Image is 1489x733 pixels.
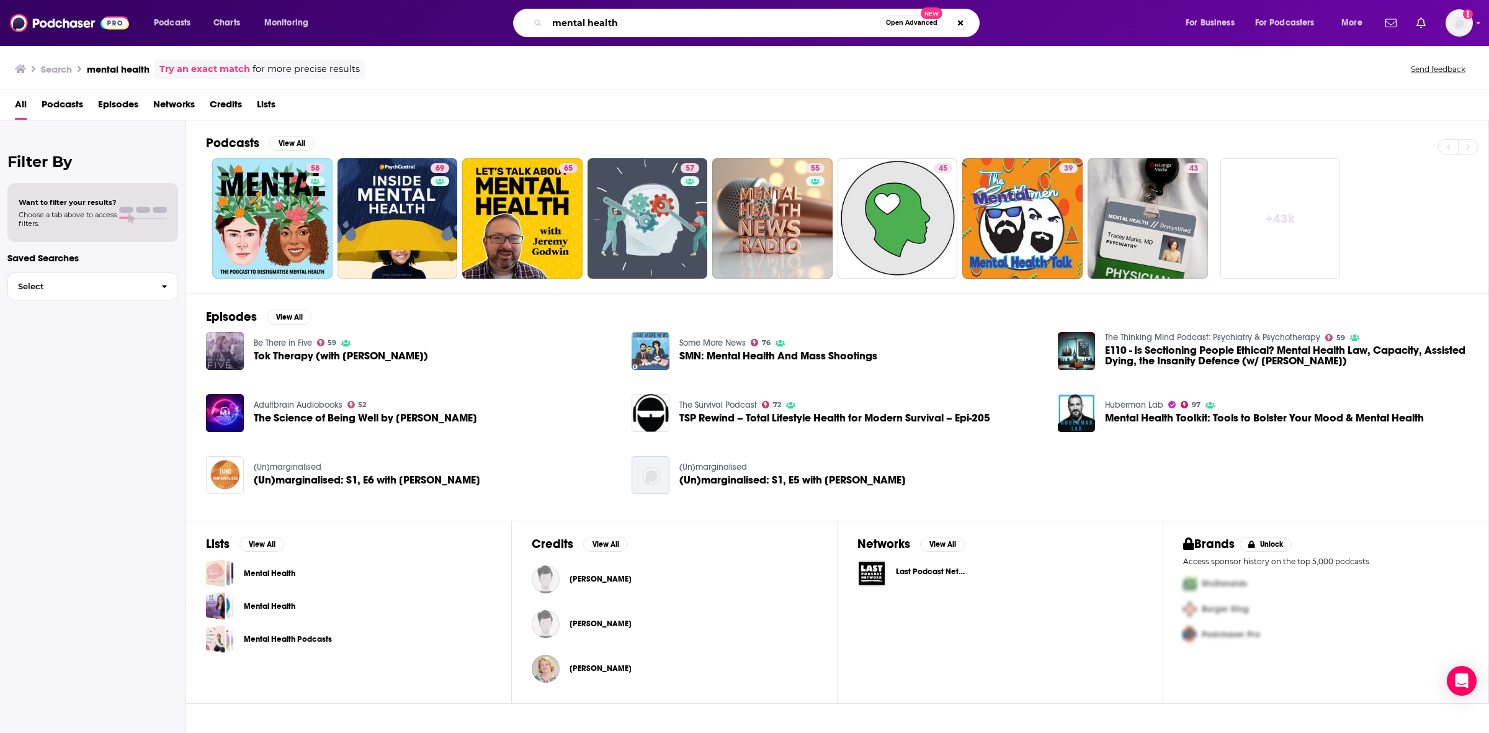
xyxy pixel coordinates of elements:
[547,13,880,33] input: Search podcasts, credits, & more...
[532,536,628,552] a: CreditsView All
[583,537,628,552] button: View All
[1407,64,1469,74] button: Send feedback
[7,252,178,264] p: Saved Searches
[1411,12,1431,34] a: Show notifications dropdown
[1202,629,1260,640] span: Podchaser Pro
[1178,571,1202,596] img: First Pro Logo
[532,604,817,644] button: Jarrod JonesJarrod Jones
[1202,578,1247,589] span: McDonalds
[244,632,332,646] a: Mental Health Podcasts
[267,310,311,325] button: View All
[210,94,242,120] a: Credits
[1105,345,1469,366] a: E110 - Is Sectioning People Ethical? Mental Health Law, Capacity, Assisted Dying, the Insanity De...
[254,475,480,485] a: (Un)marginalised: S1, E6 with Jennifer Hankin
[254,400,342,410] a: Adultbrain Audiobooks
[532,565,560,593] img: Jim Lucey
[257,94,275,120] a: Lists
[358,402,366,408] span: 52
[7,153,178,171] h2: Filter By
[206,135,314,151] a: PodcastsView All
[15,94,27,120] span: All
[857,559,886,588] img: Last Podcast Network logo
[264,14,308,32] span: Monitoring
[1325,334,1345,341] a: 59
[306,163,324,173] a: 58
[1341,14,1362,32] span: More
[939,163,947,175] span: 45
[1058,394,1096,432] a: Mental Health Toolkit: Tools to Bolster Your Mood & Mental Health
[857,536,965,552] a: NetworksView All
[206,559,234,587] a: Mental Health
[532,655,560,683] img: Dr. Susan Finnerty
[8,282,151,290] span: Select
[525,9,991,37] div: Search podcasts, credits, & more...
[632,394,669,432] img: TSP Rewind – Total Lifestyle Health for Modern Survival – Epi-205
[254,338,312,348] a: Be There in Five
[962,158,1083,279] a: 39
[254,413,477,423] a: The Science of Being Well by Wallace Wattles
[254,475,480,485] span: (Un)marginalised: S1, E6 with [PERSON_NAME]
[328,340,336,346] span: 59
[532,610,560,638] a: Jarrod Jones
[338,158,458,279] a: 69
[254,351,428,361] span: Tok Therapy (with [PERSON_NAME])
[431,163,449,173] a: 69
[41,63,72,75] h3: Search
[857,559,1143,588] a: Last Podcast Network logoLast Podcast Network
[206,332,244,370] a: Tok Therapy (with Amanda White)
[1247,13,1333,33] button: open menu
[269,136,314,151] button: View All
[679,351,877,361] a: SMN: Mental Health And Mass Shootings
[1446,9,1473,37] span: Logged in as BerkMarc
[206,456,244,494] img: (Un)marginalised: S1, E6 with Jennifer Hankin
[1189,163,1198,175] span: 43
[921,7,943,19] span: New
[153,94,195,120] span: Networks
[679,413,990,423] span: TSP Rewind – Total Lifestyle Health for Modern Survival – Epi-205
[762,401,781,408] a: 72
[1446,9,1473,37] img: User Profile
[206,625,234,653] a: Mental Health Podcasts
[632,332,669,370] img: SMN: Mental Health And Mass Shootings
[838,158,958,279] a: 45
[1380,12,1402,34] a: Show notifications dropdown
[712,158,833,279] a: 55
[679,338,746,348] a: Some More News
[206,394,244,432] img: The Science of Being Well by Wallace Wattles
[1333,13,1378,33] button: open menu
[806,163,825,173] a: 55
[1105,400,1163,410] a: Huberman Lab
[154,14,190,32] span: Podcasts
[213,14,240,32] span: Charts
[1088,158,1208,279] a: 43
[462,158,583,279] a: 65
[253,62,360,76] span: for more precise results
[206,135,259,151] h2: Podcasts
[244,600,295,613] a: Mental Health
[1105,413,1424,423] a: Mental Health Toolkit: Tools to Bolster Your Mood & Mental Health
[679,462,747,472] a: (Un)marginalised
[857,536,910,552] h2: Networks
[559,163,578,173] a: 65
[1183,536,1235,552] h2: Brands
[532,559,817,599] button: Jim LuceyJim Lucey
[679,475,906,485] span: (Un)marginalised: S1, E5 with [PERSON_NAME]
[681,163,699,173] a: 57
[896,567,977,577] span: Last Podcast Network
[679,400,757,410] a: The Survival Podcast
[1064,163,1073,175] span: 39
[98,94,138,120] span: Episodes
[532,649,817,688] button: Dr. Susan FinnertyDr. Susan Finnerty
[1058,332,1096,370] a: E110 - Is Sectioning People Ethical? Mental Health Law, Capacity, Assisted Dying, the Insanity De...
[145,13,207,33] button: open menu
[1255,14,1315,32] span: For Podcasters
[206,309,257,325] h2: Episodes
